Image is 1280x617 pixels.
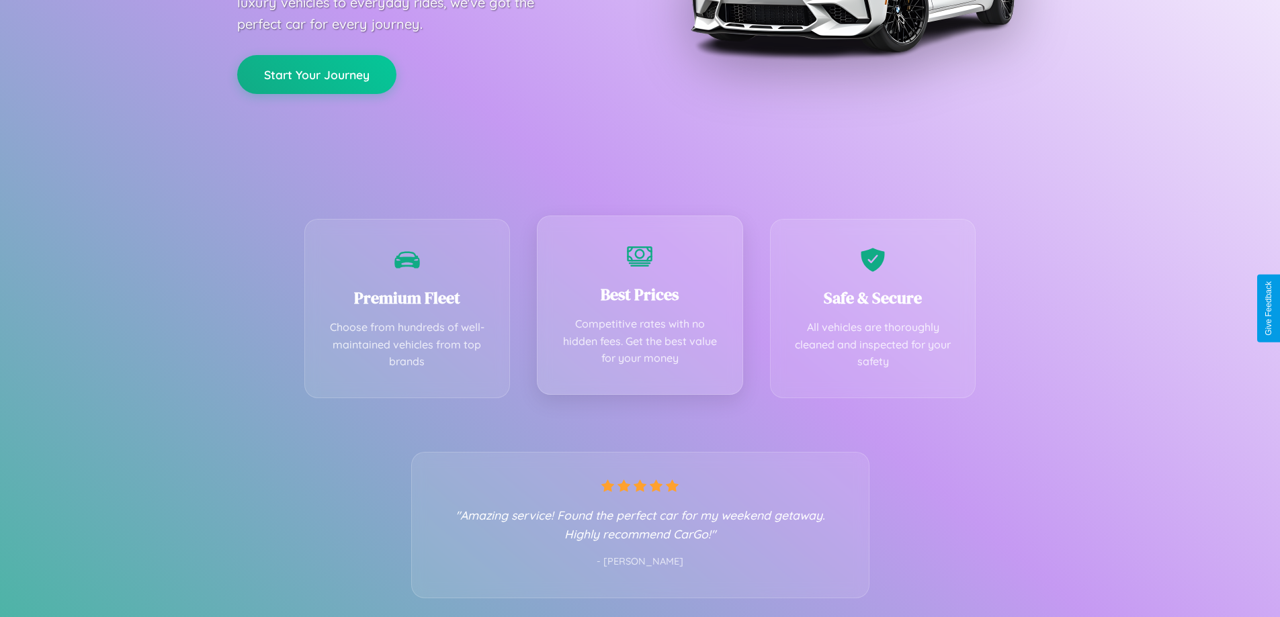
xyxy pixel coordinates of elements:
div: Give Feedback [1264,281,1273,336]
h3: Premium Fleet [325,287,490,309]
p: All vehicles are thoroughly cleaned and inspected for your safety [791,319,955,371]
h3: Safe & Secure [791,287,955,309]
h3: Best Prices [558,283,722,305]
p: "Amazing service! Found the perfect car for my weekend getaway. Highly recommend CarGo!" [439,506,842,543]
button: Start Your Journey [237,55,396,94]
p: Choose from hundreds of well-maintained vehicles from top brands [325,319,490,371]
p: - [PERSON_NAME] [439,553,842,571]
p: Competitive rates with no hidden fees. Get the best value for your money [558,316,722,367]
